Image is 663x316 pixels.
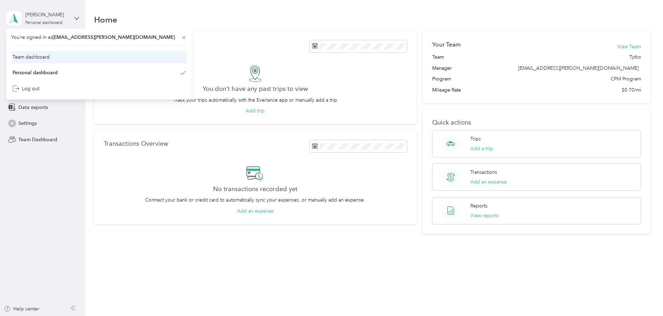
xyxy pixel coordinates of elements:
[104,140,168,147] p: Transactions Overview
[237,207,274,215] button: Add an expense
[213,186,297,193] h2: No transactions recorded yet
[611,75,641,83] span: CPM Program
[432,53,444,61] span: Team
[432,40,461,49] h2: Your Team
[12,53,50,61] div: Team dashboard
[470,169,497,176] p: Transactions
[18,104,48,111] span: Data exports
[470,212,498,219] button: View reports
[470,145,493,152] button: Add a trip
[203,85,308,93] h2: You don’t have any past trips to view
[518,65,639,71] span: [EMAIL_ADDRESS][PERSON_NAME][DOMAIN_NAME]
[4,305,39,313] button: Help center
[470,135,481,143] p: Trips
[624,277,663,316] iframe: Everlance-gr Chat Button Frame
[11,34,187,41] span: You’re signed in as
[94,16,117,23] h1: Home
[432,65,452,72] span: Manager
[12,85,39,92] div: Log out
[470,202,487,210] p: Reports
[18,120,37,127] span: Settings
[145,196,365,204] p: Connect your bank or credit card to automatically sync your expenses, or manually add an expense.
[52,34,175,40] span: [EMAIL_ADDRESS][PERSON_NAME][DOMAIN_NAME]
[174,96,337,104] p: Track your trips automatically with the Everlance app or manually add a trip
[25,21,62,25] div: Personal dashboard
[622,86,641,94] span: $0.70/mi
[246,107,265,114] button: Add trip
[18,136,57,143] span: Team Dashboard
[629,53,641,61] span: Tytko
[432,119,641,126] p: Quick actions
[617,43,641,50] button: View Team
[25,11,69,18] div: [PERSON_NAME]
[432,86,461,94] span: Mileage Rate
[470,178,507,186] button: Add an expense
[12,69,58,76] div: Personal dashboard
[432,75,451,83] span: Program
